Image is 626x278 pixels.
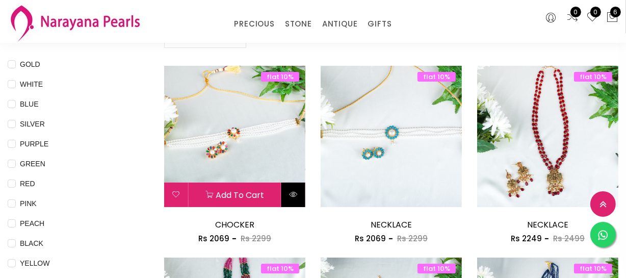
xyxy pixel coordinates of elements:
span: GREEN [16,158,49,169]
span: 0 [590,7,601,17]
a: 0 [586,11,598,24]
span: WHITE [16,79,47,90]
a: 0 [566,11,579,24]
span: Rs 2249 [511,233,542,244]
span: flat 10% [261,264,299,273]
span: 0 [570,7,581,17]
span: SILVER [16,118,49,130]
span: YELLOW [16,258,54,269]
span: flat 10% [418,72,456,82]
span: flat 10% [261,72,299,82]
span: flat 10% [574,264,612,273]
span: BLUE [16,98,43,110]
a: GIFTS [368,16,392,32]
a: NECKLACE [527,219,568,231]
a: NECKLACE [371,219,412,231]
a: CHOCKER [215,219,254,231]
span: BLACK [16,238,47,249]
button: Add to cart [189,183,281,207]
span: Rs 2069 [198,233,229,244]
span: Rs 2499 [553,233,585,244]
button: Add to wishlist [164,183,188,207]
span: flat 10% [574,72,612,82]
span: Rs 2069 [355,233,386,244]
a: ANTIQUE [322,16,358,32]
span: PINK [16,198,41,209]
span: 6 [610,7,621,17]
a: STONE [285,16,312,32]
span: Rs 2299 [241,233,271,244]
span: Rs 2299 [397,233,428,244]
span: GOLD [16,59,44,70]
span: PEACH [16,218,48,229]
button: Quick View [281,183,305,207]
span: flat 10% [418,264,456,273]
a: PRECIOUS [234,16,274,32]
button: 6 [606,11,618,24]
span: PURPLE [16,138,53,149]
span: RED [16,178,39,189]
